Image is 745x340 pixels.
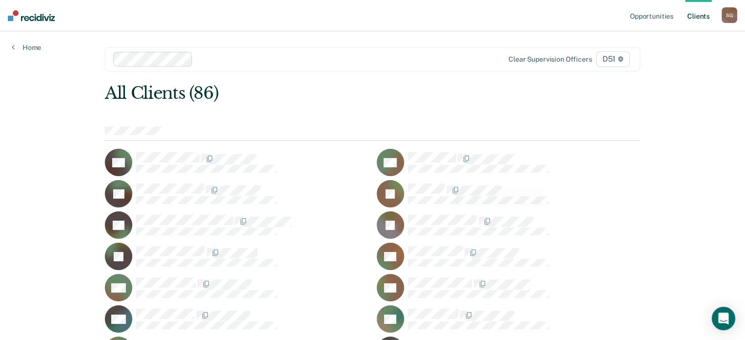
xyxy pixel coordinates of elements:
[721,7,737,23] div: S G
[721,7,737,23] button: SG
[12,43,41,52] a: Home
[8,10,55,21] img: Recidiviz
[508,55,592,64] div: Clear supervision officers
[596,51,630,67] span: D51
[105,83,533,103] div: All Clients (86)
[712,307,735,330] div: Open Intercom Messenger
